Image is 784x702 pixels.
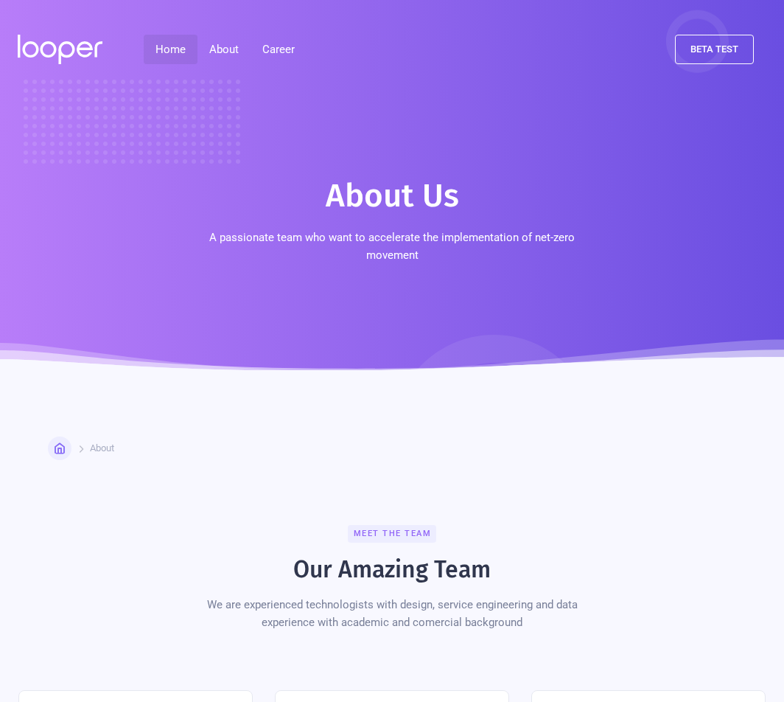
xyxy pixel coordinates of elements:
h1: About Us [326,175,459,217]
div: Meet the team [348,525,437,543]
h2: Our Amazing Team [293,555,491,584]
div: Home [71,442,96,454]
div: We are experienced technologists with design, service engineering and data experience with academ... [182,596,602,631]
div: About [197,35,251,64]
div: About [209,41,239,58]
p: A passionate team who want to accelerate the implementation of net-zero movement [182,229,602,264]
a: beta test [675,35,754,64]
a: Home [48,437,71,460]
div: About [90,442,114,454]
a: Career [251,35,307,64]
a: Home [144,35,197,64]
